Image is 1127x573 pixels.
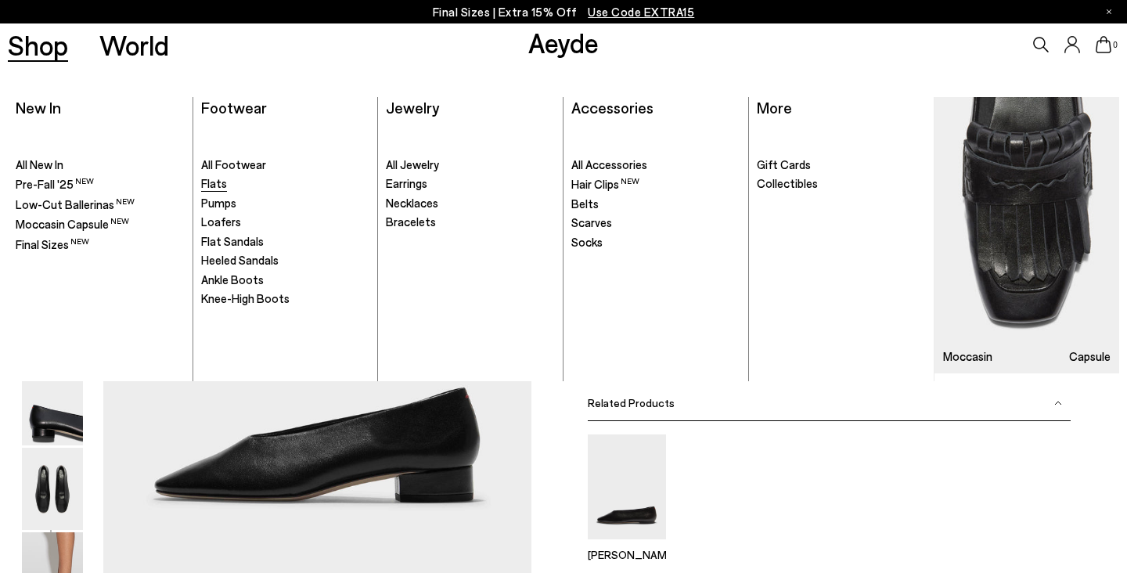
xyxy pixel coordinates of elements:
h3: Moccasin [943,351,992,362]
a: All Jewelry [386,157,555,173]
a: Aeyde [528,26,599,59]
span: Low-Cut Ballerinas [16,197,135,211]
h3: Capsule [1069,351,1111,362]
a: Heeled Sandals [201,253,370,268]
a: Flats [201,176,370,192]
span: Gift Cards [757,157,811,171]
a: Shop [8,31,68,59]
span: All Footwear [201,157,266,171]
span: Heeled Sandals [201,253,279,267]
span: Knee-High Boots [201,291,290,305]
a: Moccasin Capsule [934,97,1119,373]
span: Earrings [386,176,427,190]
a: All New In [16,157,185,173]
span: Navigate to /collections/ss25-final-sizes [588,5,694,19]
a: Moccasin Capsule [16,216,185,232]
a: Loafers [201,214,370,230]
a: Gift Cards [757,157,927,173]
a: Footwear [201,98,267,117]
a: Low-Cut Ballerinas [16,196,185,213]
a: Hair Clips [571,176,740,193]
a: Ankle Boots [201,272,370,288]
a: More [757,98,792,117]
a: Necklaces [386,196,555,211]
span: Ankle Boots [201,272,264,286]
p: [PERSON_NAME] [588,548,666,561]
a: All Accessories [571,157,740,173]
span: Collectibles [757,176,818,190]
a: World [99,31,169,59]
a: New In [16,98,61,117]
span: Moccasin Capsule [16,217,129,231]
a: Final Sizes [16,236,185,253]
a: Knee-High Boots [201,291,370,307]
img: Mobile_e6eede4d-78b8-4bd1-ae2a-4197e375e133_900x.jpg [934,97,1119,373]
img: svg%3E [1054,399,1062,407]
span: Bracelets [386,214,436,229]
span: Hair Clips [571,177,639,191]
a: Jewelry [386,98,439,117]
span: Necklaces [386,196,438,210]
a: Belts [571,196,740,212]
a: Socks [571,235,740,250]
a: Kirsten Ballet Flats [PERSON_NAME] [588,528,666,561]
a: Scarves [571,215,740,231]
img: Kirsten Ballet Flats [588,434,666,539]
span: Loafers [201,214,241,229]
span: Belts [571,196,599,211]
span: All New In [16,157,63,171]
a: Pre-Fall '25 [16,176,185,193]
span: Flats [201,176,227,190]
a: Accessories [571,98,654,117]
a: Bracelets [386,214,555,230]
span: Final Sizes [16,237,89,251]
span: Related Products [588,396,675,409]
a: Collectibles [757,176,927,192]
span: 0 [1111,41,1119,49]
span: All Jewelry [386,157,439,171]
a: Flat Sandals [201,234,370,250]
img: Delia Low-Heeled Ballet Pumps - Image 4 [22,363,83,445]
span: Socks [571,235,603,249]
img: Delia Low-Heeled Ballet Pumps - Image 5 [22,448,83,530]
span: Flat Sandals [201,234,264,248]
a: All Footwear [201,157,370,173]
a: Earrings [386,176,555,192]
p: Final Sizes | Extra 15% Off [433,2,695,22]
span: Scarves [571,215,612,229]
span: All Accessories [571,157,647,171]
a: 0 [1096,36,1111,53]
span: Pre-Fall '25 [16,177,94,191]
a: Pumps [201,196,370,211]
span: Pumps [201,196,236,210]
